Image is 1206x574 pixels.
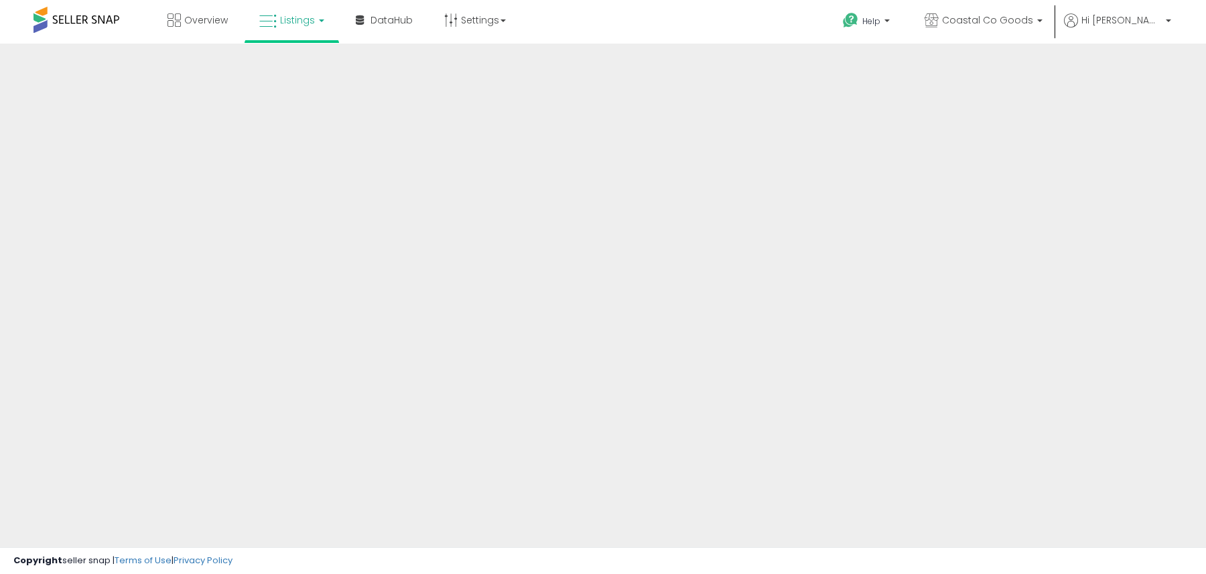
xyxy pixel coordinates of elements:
[115,554,172,567] a: Terms of Use
[842,12,859,29] i: Get Help
[942,13,1033,27] span: Coastal Co Goods
[832,2,903,44] a: Help
[1064,13,1171,44] a: Hi [PERSON_NAME]
[1081,13,1162,27] span: Hi [PERSON_NAME]
[184,13,228,27] span: Overview
[13,554,62,567] strong: Copyright
[280,13,315,27] span: Listings
[862,15,880,27] span: Help
[174,554,232,567] a: Privacy Policy
[13,555,232,567] div: seller snap | |
[371,13,413,27] span: DataHub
